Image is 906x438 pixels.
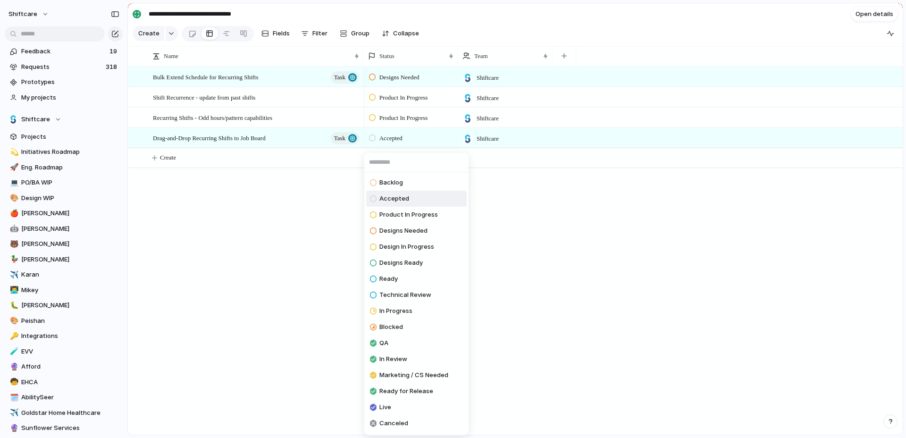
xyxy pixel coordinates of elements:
span: Marketing / CS Needed [379,371,448,380]
span: Ready [379,274,398,284]
span: Designs Needed [379,226,428,236]
span: Accepted [379,194,409,203]
span: In Review [379,354,407,364]
span: Technical Review [379,290,431,300]
span: Blocked [379,322,403,332]
span: Ready for Release [379,387,433,396]
span: Product In Progress [379,210,438,219]
span: QA [379,338,388,348]
span: Design In Progress [379,242,434,252]
span: Canceled [379,419,408,428]
span: In Progress [379,306,412,316]
span: Backlog [379,178,403,187]
span: Designs Ready [379,258,423,268]
span: Live [379,403,391,412]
